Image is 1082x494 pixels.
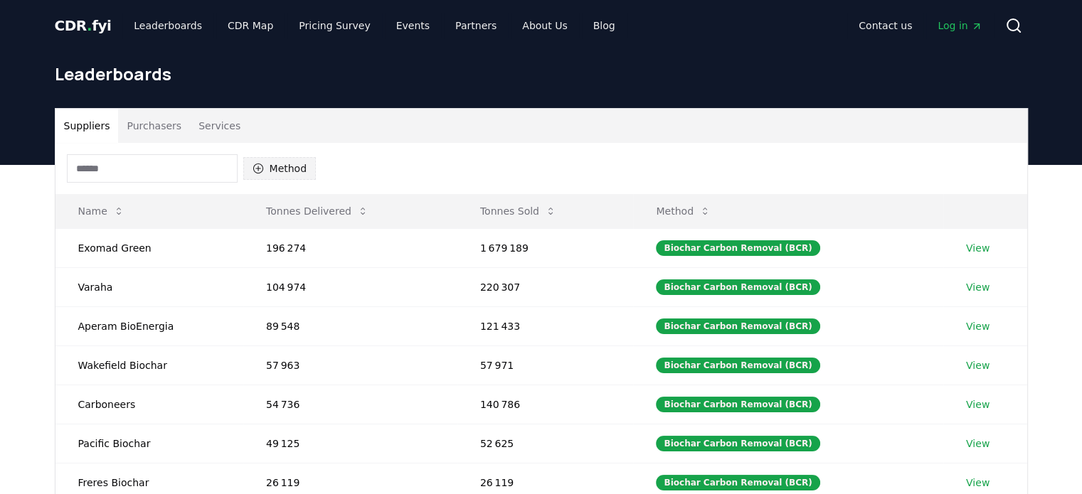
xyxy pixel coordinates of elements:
[457,228,634,267] td: 1 679 189
[656,279,820,295] div: Biochar Carbon Removal (BCR)
[966,358,990,372] a: View
[656,475,820,490] div: Biochar Carbon Removal (BCR)
[966,397,990,412] a: View
[55,17,112,34] span: CDR fyi
[656,358,820,373] div: Biochar Carbon Removal (BCR)
[385,13,441,38] a: Events
[55,345,243,385] td: Wakefield Biochar
[511,13,578,38] a: About Us
[55,306,243,345] td: Aperam BioEnergia
[656,240,820,256] div: Biochar Carbon Removal (BCR)
[457,267,634,306] td: 220 307
[243,157,317,180] button: Method
[469,197,568,225] button: Tonnes Sold
[287,13,381,38] a: Pricing Survey
[656,397,820,412] div: Biochar Carbon Removal (BCR)
[122,13,213,38] a: Leaderboards
[582,13,627,38] a: Blog
[55,63,1028,85] h1: Leaderboards
[966,280,990,294] a: View
[216,13,285,38] a: CDR Map
[966,319,990,333] a: View
[457,385,634,424] td: 140 786
[847,13,993,38] nav: Main
[118,109,190,143] button: Purchasers
[122,13,626,38] nav: Main
[190,109,249,143] button: Services
[55,267,243,306] td: Varaha
[457,345,634,385] td: 57 971
[444,13,508,38] a: Partners
[243,228,457,267] td: 196 274
[243,385,457,424] td: 54 736
[966,241,990,255] a: View
[55,228,243,267] td: Exomad Green
[55,385,243,424] td: Carboneers
[457,424,634,463] td: 52 625
[966,476,990,490] a: View
[457,306,634,345] td: 121 433
[67,197,136,225] button: Name
[938,18,982,33] span: Log in
[87,17,92,34] span: .
[243,345,457,385] td: 57 963
[656,436,820,451] div: Biochar Carbon Removal (BCR)
[55,109,119,143] button: Suppliers
[926,13,993,38] a: Log in
[255,197,380,225] button: Tonnes Delivered
[55,424,243,463] td: Pacific Biochar
[243,267,457,306] td: 104 974
[55,16,112,36] a: CDR.fyi
[847,13,923,38] a: Contact us
[656,318,820,334] div: Biochar Carbon Removal (BCR)
[966,436,990,451] a: View
[243,306,457,345] td: 89 548
[243,424,457,463] td: 49 125
[645,197,722,225] button: Method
